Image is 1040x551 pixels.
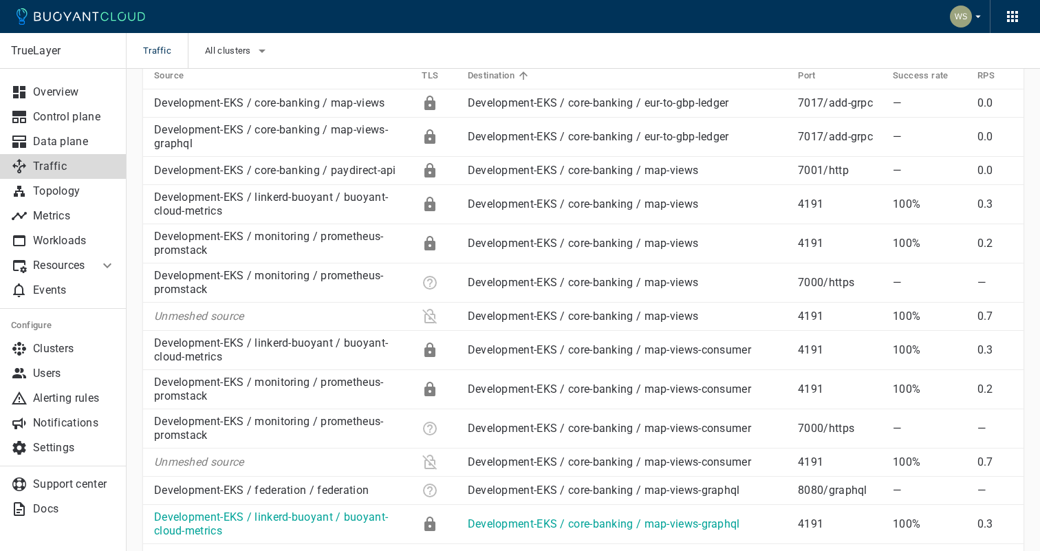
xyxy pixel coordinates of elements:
p: — [977,422,1012,435]
span: TLS [422,69,456,82]
p: — [893,484,966,497]
p: Notifications [33,416,116,430]
div: Unknown [422,274,438,291]
a: Development-EKS / core-banking / map-views [468,197,699,210]
p: 7001 / http [798,164,882,177]
a: Development-EKS / linkerd-buoyant / buoyant-cloud-metrics [154,510,388,537]
p: Traffic [33,160,116,173]
p: Events [33,283,116,297]
img: Weichung Shaw [950,6,972,28]
p: Workloads [33,234,116,248]
p: — [977,276,1012,290]
a: Development-EKS / monitoring / prometheus-promstack [154,415,384,442]
a: Development-EKS / core-banking / map-views-graphql [154,123,388,150]
h5: Success rate [893,70,949,81]
p: 0.2 [977,382,1012,396]
a: Development-EKS / core-banking / map-views [468,164,699,177]
p: Docs [33,502,116,516]
p: Overview [33,85,116,99]
p: — [893,96,966,110]
p: 4191 [798,197,882,211]
p: 4191 [798,455,882,469]
span: All clusters [205,45,254,56]
a: Development-EKS / core-banking / map-views [468,310,699,323]
p: 4191 [798,310,882,323]
p: 100% [893,310,966,323]
span: Port [798,69,834,82]
a: Development-EKS / monitoring / prometheus-promstack [154,230,384,257]
p: Data plane [33,135,116,149]
p: Unmeshed source [154,455,411,469]
h5: Destination [468,70,514,81]
span: Traffic [143,33,188,69]
div: Unknown [422,420,438,437]
p: 100% [893,455,966,469]
a: Development-EKS / linkerd-buoyant / buoyant-cloud-metrics [154,336,388,363]
p: 8080 / graphql [798,484,882,497]
span: RPS [977,69,1012,82]
p: TrueLayer [11,44,115,58]
a: Development-EKS / federation / federation [154,484,369,497]
p: — [893,130,966,144]
p: Control plane [33,110,116,124]
a: Development-EKS / core-banking / map-views-graphql [468,484,740,497]
p: 100% [893,382,966,396]
p: 4191 [798,382,882,396]
h5: RPS [977,70,995,81]
p: Support center [33,477,116,491]
p: Settings [33,441,116,455]
a: Development-EKS / core-banking / map-views-consumer [468,422,751,435]
p: 0.3 [977,517,1012,531]
h5: Port [798,70,816,81]
a: Development-EKS / core-banking / map-views-consumer [468,382,751,396]
p: 0.3 [977,197,1012,211]
a: Development-EKS / monitoring / prometheus-promstack [154,376,384,402]
p: — [977,484,1012,497]
p: 0.7 [977,310,1012,323]
p: 0.2 [977,237,1012,250]
p: 0.0 [977,164,1012,177]
div: Unknown [422,482,438,499]
h5: Source [154,70,184,81]
span: Source [154,69,202,82]
p: 7017 / add-grpc [798,96,882,110]
a: Development-EKS / core-banking / paydirect-api [154,164,396,177]
a: Development-EKS / linkerd-buoyant / buoyant-cloud-metrics [154,191,388,217]
p: 7000 / https [798,422,882,435]
p: 100% [893,343,966,357]
p: 0.3 [977,343,1012,357]
a: Development-EKS / core-banking / map-views [468,237,699,250]
a: Development-EKS / core-banking / map-views-consumer [468,343,751,356]
a: Development-EKS / monitoring / prometheus-promstack [154,269,384,296]
span: Destination [468,69,532,82]
p: 7000 / https [798,276,882,290]
p: Topology [33,184,116,198]
span: Success rate [893,69,966,82]
a: Development-EKS / core-banking / map-views-consumer [468,455,751,468]
a: Development-EKS / core-banking / map-views [154,96,385,109]
a: Development-EKS / core-banking / eur-to-gbp-ledger [468,96,729,109]
p: 7017 / add-grpc [798,130,882,144]
div: Plaintext [422,308,438,325]
a: Development-EKS / core-banking / map-views [468,276,699,289]
p: 100% [893,517,966,531]
a: Development-EKS / core-banking / map-views-graphql [468,517,740,530]
p: — [893,276,966,290]
p: 4191 [798,517,882,531]
p: — [893,164,966,177]
a: Development-EKS / core-banking / eur-to-gbp-ledger [468,130,729,143]
div: Plaintext [422,454,438,471]
h5: Configure [11,320,116,331]
p: Metrics [33,209,116,223]
p: 100% [893,197,966,211]
p: 0.0 [977,96,1012,110]
p: Users [33,367,116,380]
p: 0.7 [977,455,1012,469]
button: All clusters [205,41,270,61]
p: Clusters [33,342,116,356]
p: 100% [893,237,966,250]
p: 4191 [798,343,882,357]
p: Unmeshed source [154,310,411,323]
h5: TLS [422,70,438,81]
p: Alerting rules [33,391,116,405]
